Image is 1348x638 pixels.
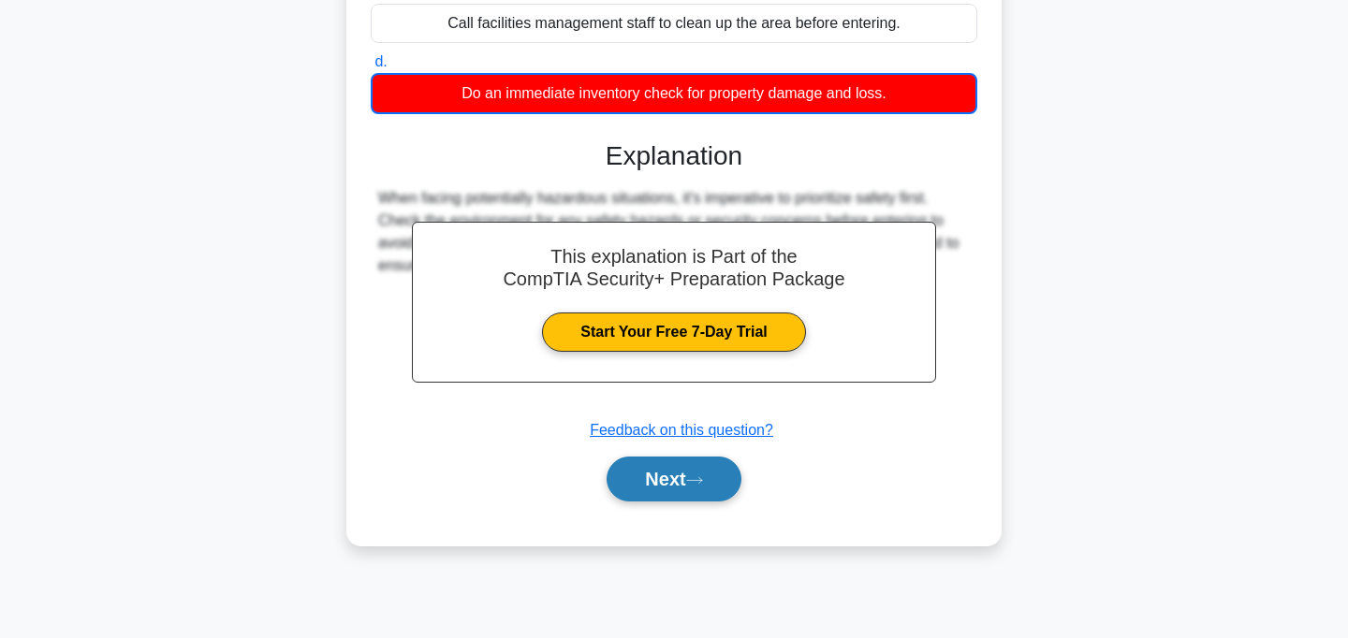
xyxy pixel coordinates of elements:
[371,73,977,114] div: Do an immediate inventory check for property damage and loss.
[590,422,773,438] a: Feedback on this question?
[371,4,977,43] div: Call facilities management staff to clean up the area before entering.
[378,187,970,277] div: When facing potentially hazardous situations, it's imperative to prioritize safety first. Check t...
[382,140,966,172] h3: Explanation
[374,53,387,69] span: d.
[607,457,740,501] button: Next
[542,312,805,352] a: Start Your Free 7-Day Trial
